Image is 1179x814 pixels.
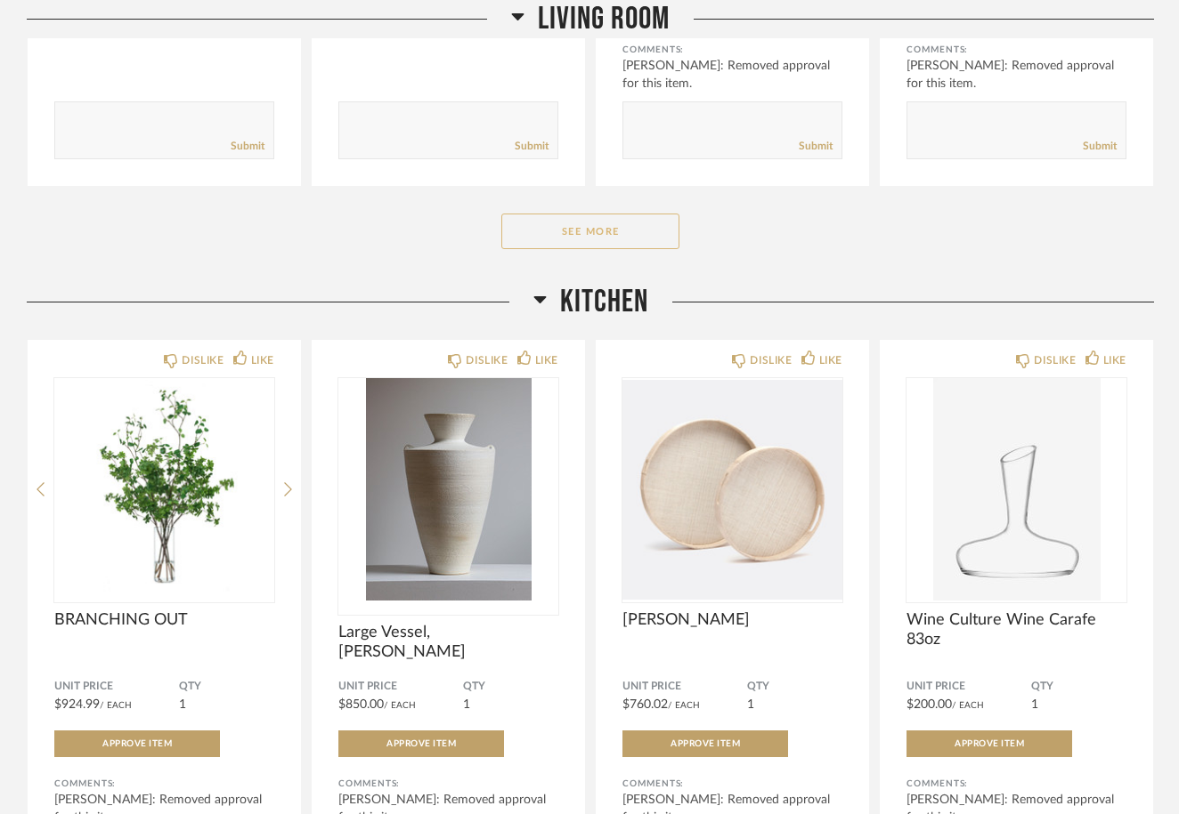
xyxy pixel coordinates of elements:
div: [PERSON_NAME]: Removed approval for this item. [907,57,1126,93]
span: Approve Item [102,739,172,748]
div: Comments: [622,775,842,793]
span: $850.00 [338,698,384,711]
span: / Each [100,701,132,710]
span: / Each [384,701,416,710]
div: LIKE [819,351,842,369]
span: Wine Culture Wine Carafe 83oz [907,610,1126,649]
a: Submit [1083,139,1117,154]
span: / Each [668,701,700,710]
button: See More [501,214,679,249]
div: [PERSON_NAME]: Removed approval for this item. [622,57,842,93]
div: LIKE [251,351,274,369]
div: DISLIKE [466,351,508,369]
div: Comments: [907,41,1126,59]
span: 1 [747,698,754,711]
span: Approve Item [386,739,456,748]
span: Large Vessel, [PERSON_NAME] [338,623,558,662]
a: Submit [515,139,549,154]
span: 1 [1031,698,1038,711]
div: LIKE [1103,351,1126,369]
img: undefined [622,378,842,600]
span: Unit Price [54,680,179,694]
span: 1 [179,698,186,711]
span: Unit Price [622,680,747,694]
span: QTY [1031,680,1126,694]
span: QTY [747,680,842,694]
button: Approve Item [622,730,788,757]
span: QTY [463,680,558,694]
div: DISLIKE [182,351,224,369]
div: LIKE [535,351,558,369]
div: Comments: [54,775,274,793]
div: DISLIKE [1034,351,1076,369]
span: / Each [952,701,984,710]
img: undefined [338,378,558,600]
button: Approve Item [907,730,1072,757]
span: $200.00 [907,698,952,711]
span: $760.02 [622,698,668,711]
img: undefined [907,378,1126,600]
a: Submit [231,139,264,154]
div: DISLIKE [750,351,792,369]
span: Approve Item [671,739,740,748]
span: Kitchen [560,283,648,321]
div: 0 [338,378,558,600]
span: 1 [463,698,470,711]
span: BRANCHING OUT [54,610,274,630]
span: [PERSON_NAME] [622,610,842,630]
div: Comments: [338,775,558,793]
a: Submit [799,139,833,154]
div: Comments: [907,775,1126,793]
img: undefined [54,378,274,600]
span: Approve Item [955,739,1024,748]
button: Approve Item [338,730,504,757]
div: Comments: [622,41,842,59]
span: Unit Price [907,680,1031,694]
span: $924.99 [54,698,100,711]
span: Unit Price [338,680,463,694]
button: Approve Item [54,730,220,757]
span: QTY [179,680,274,694]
